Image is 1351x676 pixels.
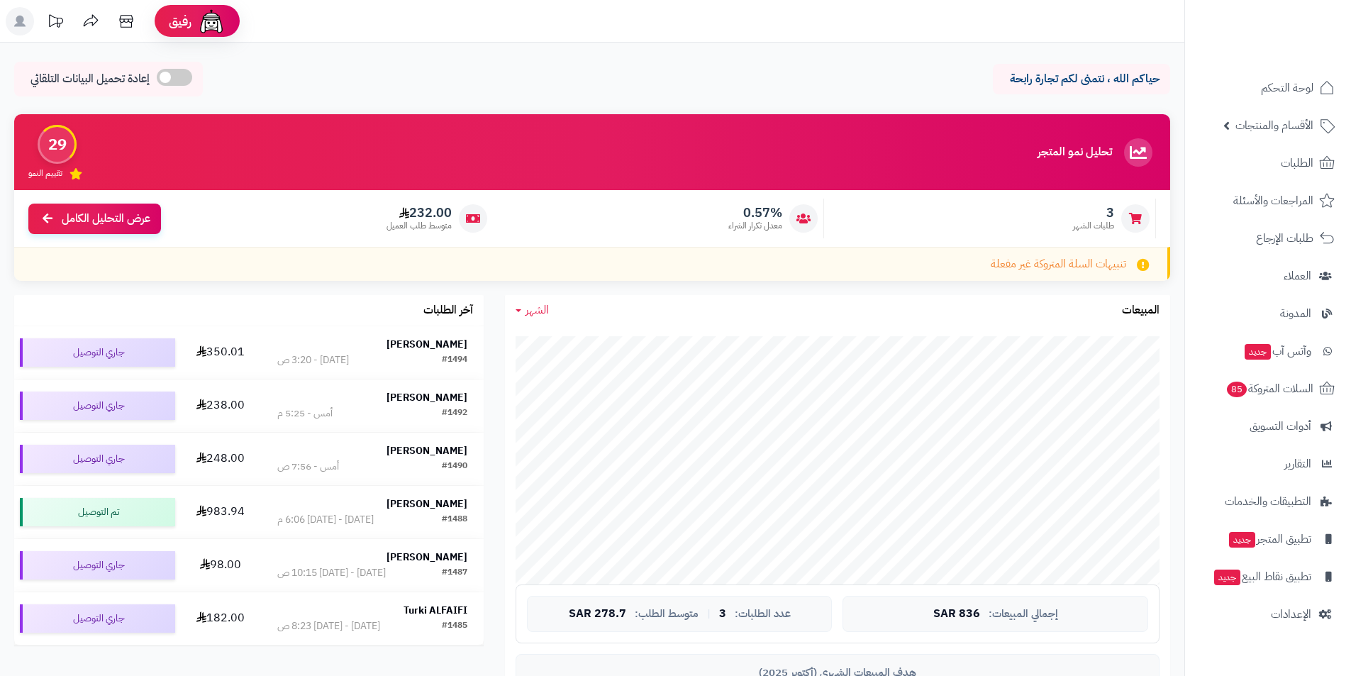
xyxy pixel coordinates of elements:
td: 182.00 [181,592,260,645]
span: | [707,609,711,619]
span: عرض التحليل الكامل [62,211,150,227]
strong: [PERSON_NAME] [387,390,467,405]
a: طلبات الإرجاع [1194,221,1342,255]
span: 836 SAR [933,608,980,621]
h3: تحليل نمو المتجر [1038,146,1112,159]
h3: آخر الطلبات [423,304,473,317]
a: السلات المتروكة85 [1194,372,1342,406]
strong: [PERSON_NAME] [387,337,467,352]
td: 248.00 [181,433,260,485]
span: إجمالي المبيعات: [989,608,1058,620]
span: معدل تكرار الشراء [728,220,782,232]
span: المراجعات والأسئلة [1233,191,1313,211]
span: جديد [1245,344,1271,360]
div: [DATE] - [DATE] 10:15 ص [277,566,386,580]
span: أدوات التسويق [1250,416,1311,436]
span: طلبات الإرجاع [1256,228,1313,248]
a: تطبيق نقاط البيعجديد [1194,560,1342,594]
a: تحديثات المنصة [38,7,73,39]
span: 278.7 SAR [569,608,626,621]
span: الإعدادات [1271,604,1311,624]
a: وآتس آبجديد [1194,334,1342,368]
a: التقارير [1194,447,1342,481]
span: لوحة التحكم [1261,78,1313,98]
div: [DATE] - [DATE] 6:06 م [277,513,374,527]
a: لوحة التحكم [1194,71,1342,105]
span: متوسط طلب العميل [387,220,452,232]
div: #1490 [442,460,467,474]
span: العملاء [1284,266,1311,286]
div: جاري التوصيل [20,551,175,580]
td: 350.01 [181,326,260,379]
a: التطبيقات والخدمات [1194,484,1342,519]
span: 3 [719,608,726,621]
span: تقييم النمو [28,167,62,179]
span: 0.57% [728,205,782,221]
div: جاري التوصيل [20,445,175,473]
td: 98.00 [181,539,260,592]
div: #1485 [442,619,467,633]
span: جديد [1229,532,1255,548]
strong: Turki ALFAIFI [404,603,467,618]
a: أدوات التسويق [1194,409,1342,443]
span: الأقسام والمنتجات [1235,116,1313,135]
a: المدونة [1194,297,1342,331]
div: #1492 [442,406,467,421]
div: أمس - 7:56 ص [277,460,339,474]
a: عرض التحليل الكامل [28,204,161,234]
strong: [PERSON_NAME] [387,443,467,458]
p: حياكم الله ، نتمنى لكم تجارة رابحة [1003,71,1160,87]
img: logo-2.png [1255,38,1338,68]
a: المراجعات والأسئلة [1194,184,1342,218]
span: 232.00 [387,205,452,221]
div: تم التوصيل [20,498,175,526]
span: المدونة [1280,304,1311,323]
span: متوسط الطلب: [635,608,699,620]
strong: [PERSON_NAME] [387,497,467,511]
span: تطبيق المتجر [1228,529,1311,549]
div: [DATE] - [DATE] 8:23 ص [277,619,380,633]
a: العملاء [1194,259,1342,293]
span: التقارير [1284,454,1311,474]
span: الطلبات [1281,153,1313,173]
h3: المبيعات [1122,304,1160,317]
span: إعادة تحميل البيانات التلقائي [30,71,150,87]
div: #1488 [442,513,467,527]
div: جاري التوصيل [20,604,175,633]
img: ai-face.png [197,7,226,35]
a: تطبيق المتجرجديد [1194,522,1342,556]
a: الطلبات [1194,146,1342,180]
span: الشهر [526,301,549,318]
span: رفيق [169,13,191,30]
div: #1487 [442,566,467,580]
span: جديد [1214,570,1240,585]
a: الشهر [516,302,549,318]
span: طلبات الشهر [1073,220,1114,232]
span: عدد الطلبات: [735,608,791,620]
div: أمس - 5:25 م [277,406,333,421]
span: التطبيقات والخدمات [1225,492,1311,511]
div: [DATE] - 3:20 ص [277,353,349,367]
span: وآتس آب [1243,341,1311,361]
span: 85 [1227,382,1247,397]
a: الإعدادات [1194,597,1342,631]
span: تنبيهات السلة المتروكة غير مفعلة [991,256,1126,272]
strong: [PERSON_NAME] [387,550,467,565]
span: 3 [1073,205,1114,221]
div: جاري التوصيل [20,338,175,367]
td: 238.00 [181,379,260,432]
div: #1494 [442,353,467,367]
td: 983.94 [181,486,260,538]
div: جاري التوصيل [20,392,175,420]
span: تطبيق نقاط البيع [1213,567,1311,587]
span: السلات المتروكة [1225,379,1313,399]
